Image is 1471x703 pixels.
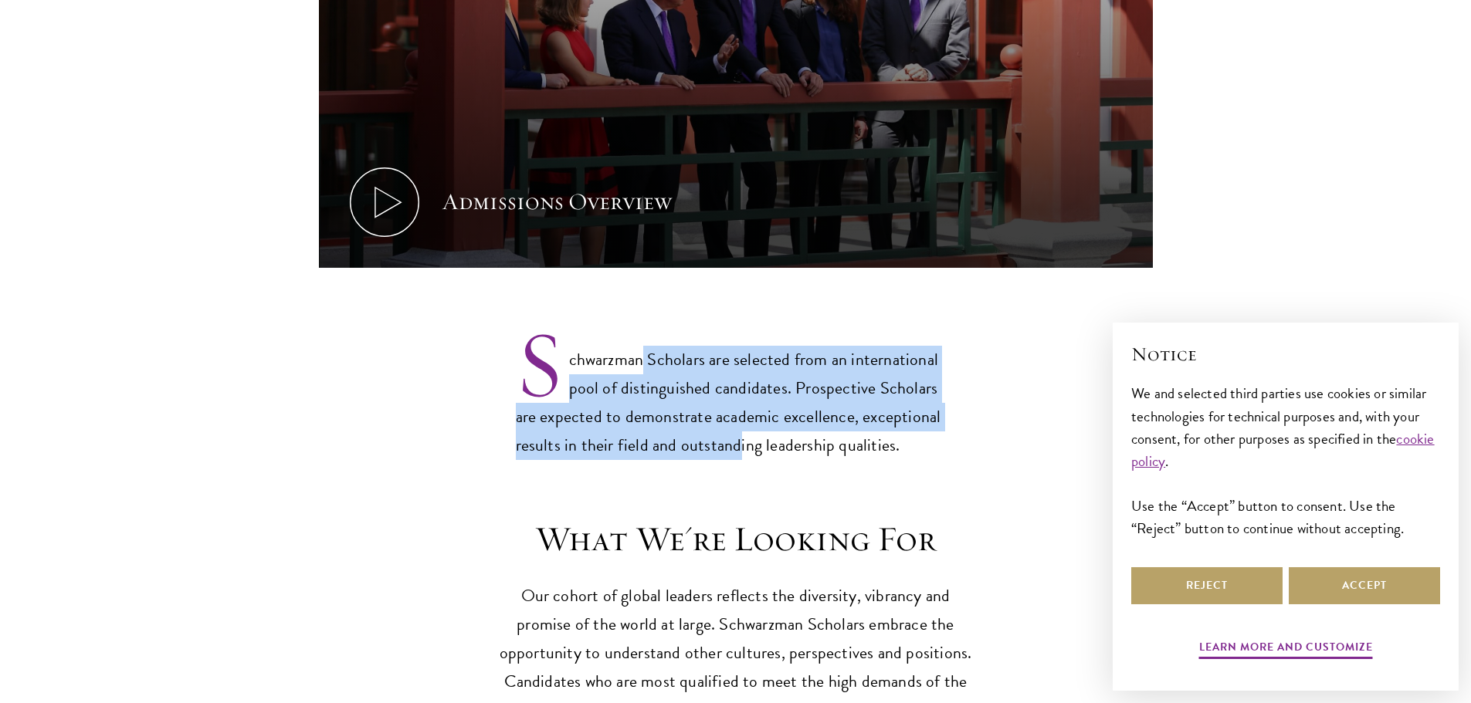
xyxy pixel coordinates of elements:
[1131,382,1440,539] div: We and selected third parties use cookies or similar technologies for technical purposes and, wit...
[1131,567,1283,604] button: Reject
[1131,428,1435,472] a: cookie policy
[442,187,672,218] div: Admissions Overview
[516,320,956,460] p: Schwarzman Scholars are selected from an international pool of distinguished candidates. Prospect...
[1289,567,1440,604] button: Accept
[1131,341,1440,367] h2: Notice
[497,518,975,561] h3: What We're Looking For
[1199,637,1373,661] button: Learn more and customize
